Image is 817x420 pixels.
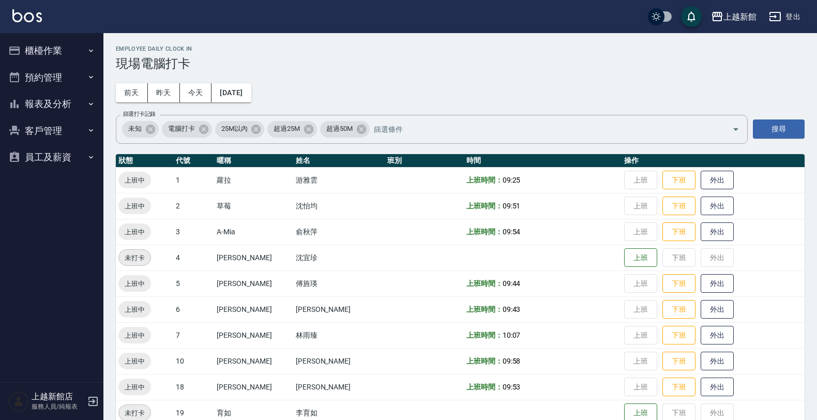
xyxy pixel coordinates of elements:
td: [PERSON_NAME] [214,245,293,271]
button: 外出 [701,274,734,293]
button: 搜尋 [753,119,805,139]
div: 電腦打卡 [162,121,212,138]
button: 員工及薪資 [4,144,99,171]
b: 上班時間： [466,228,503,236]
span: 上班中 [118,304,151,315]
button: 下班 [662,222,695,242]
td: [PERSON_NAME] [293,374,385,400]
th: 操作 [622,154,805,168]
span: 超過25M [267,124,306,134]
input: 篩選條件 [371,120,714,138]
span: 未打卡 [119,408,150,418]
td: [PERSON_NAME] [214,271,293,296]
td: 游雅雲 [293,167,385,193]
span: 上班中 [118,356,151,367]
td: 2 [173,193,214,219]
span: 09:54 [503,228,521,236]
td: 沈宜珍 [293,245,385,271]
button: 下班 [662,378,695,397]
button: Open [728,121,744,138]
span: 上班中 [118,382,151,393]
td: [PERSON_NAME] [214,296,293,322]
button: 客戶管理 [4,117,99,144]
b: 上班時間： [466,202,503,210]
button: save [681,6,702,27]
span: 25M以內 [215,124,254,134]
button: 上班 [624,248,657,267]
button: 外出 [701,300,734,319]
span: 超過50M [320,124,359,134]
td: 沈怡均 [293,193,385,219]
td: [PERSON_NAME] [293,348,385,374]
button: 前天 [116,83,148,102]
h3: 現場電腦打卡 [116,56,805,71]
button: 昨天 [148,83,180,102]
button: 下班 [662,197,695,216]
span: 09:25 [503,176,521,184]
button: 今天 [180,83,212,102]
p: 服務人員/純報表 [32,402,84,411]
h5: 上越新館店 [32,392,84,402]
td: [PERSON_NAME] [214,374,293,400]
span: 09:44 [503,279,521,288]
td: 3 [173,219,214,245]
div: 超過50M [320,121,370,138]
button: [DATE] [211,83,251,102]
td: 草莓 [214,193,293,219]
span: 上班中 [118,227,151,237]
th: 狀態 [116,154,173,168]
td: [PERSON_NAME] [214,348,293,374]
b: 上班時間： [466,279,503,288]
img: Person [8,391,29,412]
td: 1 [173,167,214,193]
span: 09:51 [503,202,521,210]
span: 09:43 [503,305,521,313]
b: 上班時間： [466,176,503,184]
th: 暱稱 [214,154,293,168]
button: 下班 [662,326,695,345]
button: 櫃檯作業 [4,37,99,64]
td: [PERSON_NAME] [214,322,293,348]
span: 10:07 [503,331,521,339]
button: 登出 [765,7,805,26]
button: 下班 [662,171,695,190]
b: 上班時間： [466,305,503,313]
th: 代號 [173,154,214,168]
span: 上班中 [118,175,151,186]
b: 上班時間： [466,331,503,339]
td: 俞秋萍 [293,219,385,245]
td: 傅旌瑛 [293,271,385,296]
th: 時間 [464,154,622,168]
td: 林雨臻 [293,322,385,348]
span: 上班中 [118,330,151,341]
td: 5 [173,271,214,296]
td: 6 [173,296,214,322]
button: 外出 [701,352,734,371]
b: 上班時間： [466,383,503,391]
h2: Employee Daily Clock In [116,46,805,52]
td: 10 [173,348,214,374]
span: 09:53 [503,383,521,391]
button: 上越新館 [707,6,761,27]
th: 班別 [385,154,464,168]
div: 未知 [122,121,159,138]
span: 未知 [122,124,148,134]
div: 25M以內 [215,121,265,138]
span: 上班中 [118,201,151,212]
button: 預約管理 [4,64,99,91]
button: 下班 [662,300,695,319]
span: 電腦打卡 [162,124,201,134]
td: [PERSON_NAME] [293,296,385,322]
div: 上越新館 [723,10,757,23]
button: 外出 [701,171,734,190]
img: Logo [12,9,42,22]
button: 下班 [662,274,695,293]
span: 未打卡 [119,252,150,263]
span: 上班中 [118,278,151,289]
button: 外出 [701,326,734,345]
span: 09:58 [503,357,521,365]
div: 超過25M [267,121,317,138]
td: 4 [173,245,214,271]
th: 姓名 [293,154,385,168]
td: A-Mia [214,219,293,245]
